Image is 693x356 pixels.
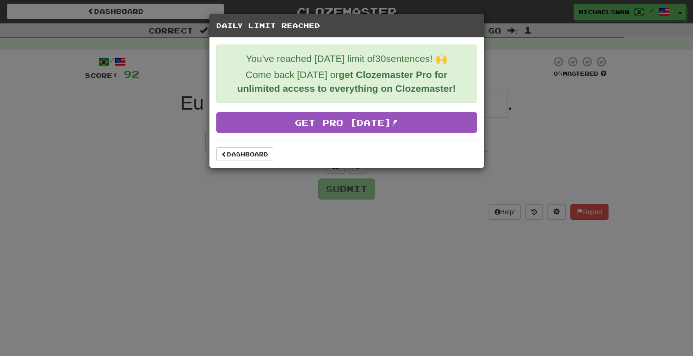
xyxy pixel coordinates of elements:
[216,21,477,30] h5: Daily Limit Reached
[237,69,456,94] strong: get Clozemaster Pro for unlimited access to everything on Clozemaster!
[216,147,273,161] a: Dashboard
[224,68,470,95] p: Come back [DATE] or
[224,52,470,66] p: You've reached [DATE] limit of 30 sentences! 🙌
[216,112,477,133] a: Get Pro [DATE]!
